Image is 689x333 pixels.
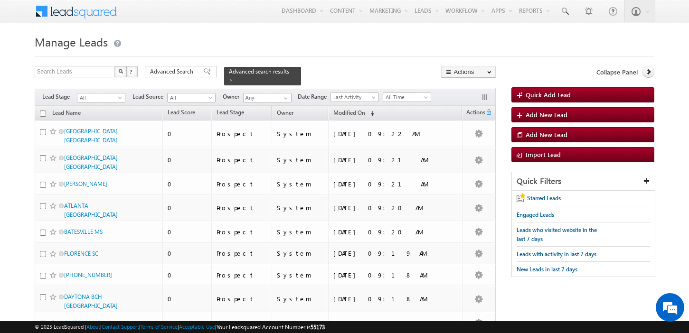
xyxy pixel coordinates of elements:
a: GASTONIA NC [64,319,100,326]
div: 0 [168,180,207,188]
div: System [277,156,324,164]
div: 0 [168,228,207,236]
span: Lead Stage [217,109,244,116]
div: 0 [168,129,207,138]
span: Advanced search results [229,68,289,75]
span: © 2025 LeadSquared | | | | | [35,323,325,332]
div: [DATE] 09:22 AM [333,129,458,138]
div: Prospect [217,228,268,236]
span: All [168,93,213,102]
a: About [86,324,100,330]
span: Lead Stage [42,92,77,101]
div: System [277,228,324,236]
a: Acceptable Use [179,324,215,330]
a: All Time [383,92,431,102]
a: BATESVILLE MS [64,228,103,235]
span: Starred Leads [527,194,561,202]
div: Quick Filters [512,172,655,191]
span: (sorted descending) [367,110,374,117]
div: [DATE] 09:18 AM [333,271,458,279]
input: Type to Search [243,93,292,102]
span: Lead Source [132,92,167,101]
span: Leads with activity in last 7 days [517,250,596,258]
a: ATLANTA [GEOGRAPHIC_DATA] [64,202,118,218]
div: System [277,129,324,138]
a: Modified On (sorted descending) [329,107,379,120]
div: System [277,249,324,258]
div: [DATE] 09:21 AM [333,156,458,164]
div: 0 [168,271,207,279]
div: [DATE] 09:20 AM [333,228,458,236]
span: Date Range [298,92,330,101]
span: Owner [277,109,293,116]
a: [PHONE_NUMBER] [64,271,112,278]
a: Lead Score [163,107,200,120]
div: [DATE] 09:18 AM [333,319,458,327]
div: Prospect [217,319,268,327]
span: Collapse Panel [596,68,638,76]
span: Quick Add Lead [526,91,571,99]
div: Prospect [217,129,268,138]
a: All [77,93,125,102]
div: System [277,203,324,212]
span: Owner [223,92,243,101]
a: [PERSON_NAME] [64,180,107,187]
span: Engaged Leads [517,211,554,218]
span: Import Lead [526,150,561,158]
div: 0 [168,249,207,258]
a: [GEOGRAPHIC_DATA] [GEOGRAPHIC_DATA] [64,128,118,144]
a: Lead Name [47,108,85,120]
div: 0 [168,295,207,303]
button: ? [126,66,138,77]
span: All Time [383,93,428,102]
button: Actions [441,66,496,78]
span: Manage Leads [35,34,108,49]
span: Add New Lead [526,111,567,119]
span: Modified On [333,109,365,116]
a: Lead Stage [212,107,249,120]
a: Last Activity [330,92,379,102]
a: FLORENCE SC [64,250,98,257]
span: Add New Lead [526,130,567,139]
a: All [167,93,216,102]
span: Lead Score [168,109,195,116]
span: 55173 [311,324,325,331]
span: Advanced Search [150,67,196,76]
a: Terms of Service [141,324,178,330]
input: Check all records [40,111,46,117]
div: Prospect [217,156,268,164]
a: Show All Items [279,93,291,103]
div: Prospect [217,295,268,303]
span: ? [130,67,134,75]
div: 0 [168,319,207,327]
div: Prospect [217,203,268,212]
div: 0 [168,156,207,164]
div: [DATE] 09:18 AM [333,295,458,303]
div: System [277,295,324,303]
div: [DATE] 09:19 AM [333,249,458,258]
span: Last Activity [331,93,376,102]
a: Contact Support [102,324,139,330]
div: Prospect [217,180,268,188]
div: [DATE] 09:20 AM [333,203,458,212]
div: System [277,180,324,188]
div: 0 [168,203,207,212]
span: Leads who visited website in the last 7 days [517,226,597,242]
div: Prospect [217,271,268,279]
a: [GEOGRAPHIC_DATA] [GEOGRAPHIC_DATA] [64,154,118,170]
div: Prospect [217,249,268,258]
span: Actions [462,107,485,120]
span: Your Leadsquared Account Number is [217,324,325,331]
span: New Leads in last 7 days [517,266,577,273]
a: DAYTONA BCH [GEOGRAPHIC_DATA] [64,293,118,309]
div: System [277,271,324,279]
div: System [277,319,324,327]
div: [DATE] 09:21 AM [333,180,458,188]
span: All [77,93,123,102]
img: Search [118,69,123,74]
